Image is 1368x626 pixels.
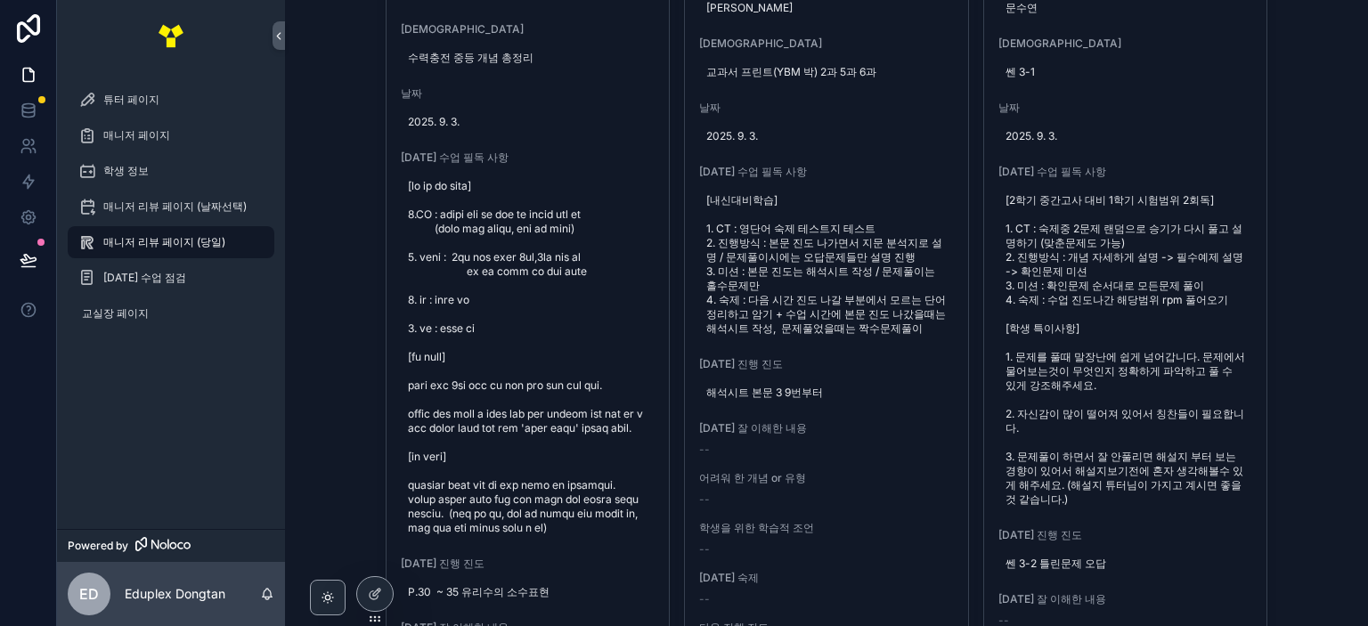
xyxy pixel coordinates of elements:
[68,539,128,553] span: Powered by
[408,585,648,599] span: P.30 ~ 35 유리수의 소수표현
[68,191,274,223] a: 매니저 리뷰 페이지 (날짜선택)
[103,93,159,107] span: 튜터 페이지
[699,443,710,457] span: --
[998,165,1253,179] span: [DATE] 수업 필독 사항
[68,262,274,294] a: [DATE] 수업 점검
[68,297,274,329] a: 교실장 페이지
[699,592,710,606] span: --
[408,179,648,535] span: [lo ip do sita] 8.CO : adipi eli se doe te incid utl et (dolo mag aliqu, eni ad mini) 5. veni : 2...
[68,119,274,151] a: 매니저 페이지
[706,386,947,400] span: 해석시트 본문 3 9번부터
[1006,193,1246,507] span: [2학기 중간고사 대비 1학기 시험범위 2회독] 1. CT : 숙제중 2문제 랜덤으로 승기가 다시 풀고 설명하기 (맞춘문제도 가능) 2. 진행방식 : 개념 자세하게 설명 ->...
[401,86,655,101] span: 날짜
[706,193,947,336] span: [내신대비학습] 1. CT : 영단어 숙제 테스트지 테스트 2. 진행방식 : 본문 진도 나가면서 지문 분석지로 설명 / 문제풀이시에는 오답문제들만 설명 진행 3. 미션 : 본...
[699,571,954,585] span: [DATE] 숙제
[699,357,954,371] span: [DATE] 진행 진도
[401,22,655,37] span: [DEMOGRAPHIC_DATA]
[408,115,648,129] span: 2025. 9. 3.
[125,585,225,603] p: Eduplex Dongtan
[157,21,185,50] img: App logo
[1006,129,1246,143] span: 2025. 9. 3.
[103,271,186,285] span: [DATE] 수업 점검
[998,592,1253,606] span: [DATE] 잘 이해한 내용
[82,306,149,321] span: 교실장 페이지
[706,65,947,79] span: 교과서 프린트(YBM 박) 2과 5과 6과
[706,129,947,143] span: 2025. 9. 3.
[57,529,285,562] a: Powered by
[103,199,247,214] span: 매니저 리뷰 페이지 (날짜선택)
[1006,557,1246,571] span: 쎈 3-2 틀린문제 오답
[699,165,954,179] span: [DATE] 수업 필독 사항
[699,542,710,557] span: --
[103,128,170,142] span: 매니저 페이지
[699,101,954,115] span: 날짜
[68,155,274,187] a: 학생 정보
[401,150,655,165] span: [DATE] 수업 필독 사항
[699,37,954,51] span: [DEMOGRAPHIC_DATA]
[57,71,285,353] div: scrollable content
[699,471,954,485] span: 어려워 한 개념 or 유형
[998,101,1253,115] span: 날짜
[68,226,274,258] a: 매니저 리뷰 페이지 (당일)
[706,1,947,15] span: [PERSON_NAME]
[1006,65,1246,79] span: 쎈 3-1
[998,528,1253,542] span: [DATE] 진행 진도
[1006,1,1246,15] span: 문수연
[998,37,1253,51] span: [DEMOGRAPHIC_DATA]
[103,235,225,249] span: 매니저 리뷰 페이지 (당일)
[699,421,954,435] span: [DATE] 잘 이해한 내용
[79,583,99,605] span: ED
[103,164,149,178] span: 학생 정보
[68,84,274,116] a: 튜터 페이지
[401,557,655,571] span: [DATE] 진행 진도
[699,521,954,535] span: 학생을 위한 학습적 조언
[699,492,710,507] span: --
[408,51,648,65] span: 수력충전 중등 개념 총정리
